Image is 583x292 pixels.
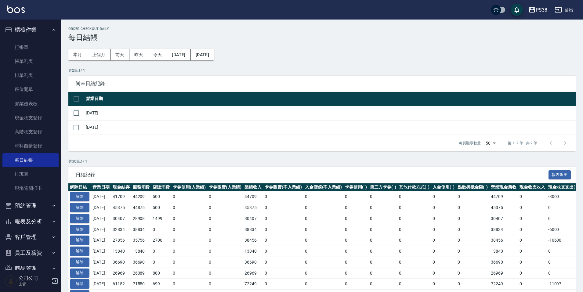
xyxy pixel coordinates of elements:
[456,279,490,290] td: 0
[2,167,59,181] a: 排班表
[207,183,243,191] th: 卡券販賣(入業績)
[489,235,518,246] td: 38456
[536,6,547,14] div: PS38
[91,191,111,202] td: [DATE]
[431,246,456,257] td: 0
[111,246,131,257] td: 13840
[19,275,50,281] h5: 公司公司
[84,92,576,106] th: 營業日期
[518,279,547,290] td: 0
[368,183,398,191] th: 第三方卡券(-)
[207,279,243,290] td: 0
[84,120,576,135] td: [DATE]
[151,257,171,268] td: 0
[151,268,171,279] td: 880
[131,257,151,268] td: 36690
[431,224,456,235] td: 0
[151,235,171,246] td: 2700
[2,68,59,82] a: 掛單列表
[2,82,59,96] a: 座位開單
[2,22,59,38] button: 櫃檯作業
[397,279,431,290] td: 0
[2,40,59,54] a: 打帳單
[547,191,580,202] td: -3000
[171,235,207,246] td: 0
[171,183,207,191] th: 卡券使用(入業績)
[456,202,490,213] td: 0
[547,279,580,290] td: -11097
[111,213,131,224] td: 30407
[489,279,518,290] td: 72249
[91,268,111,279] td: [DATE]
[263,246,303,257] td: 0
[171,279,207,290] td: 0
[263,257,303,268] td: 0
[131,202,151,213] td: 44875
[207,257,243,268] td: 0
[111,183,131,191] th: 現金結存
[456,246,490,257] td: 0
[547,235,580,246] td: -10600
[431,213,456,224] td: 0
[151,213,171,224] td: 1499
[489,183,518,191] th: 營業現金應收
[111,235,131,246] td: 27856
[456,183,490,191] th: 點數折抵金額(-)
[2,181,59,195] a: 現場電腦打卡
[397,235,431,246] td: 0
[207,202,243,213] td: 0
[489,257,518,268] td: 36690
[2,54,59,68] a: 帳單列表
[70,192,89,201] button: 解除
[397,202,431,213] td: 0
[111,279,131,290] td: 61152
[91,235,111,246] td: [DATE]
[547,268,580,279] td: 0
[243,257,263,268] td: 36690
[547,213,580,224] td: 0
[547,202,580,213] td: 0
[263,202,303,213] td: 0
[368,246,398,257] td: 0
[207,191,243,202] td: 0
[303,191,344,202] td: 0
[111,191,131,202] td: 41709
[131,213,151,224] td: 28908
[456,257,490,268] td: 0
[70,279,89,289] button: 解除
[263,213,303,224] td: 0
[110,49,129,60] button: 前天
[547,246,580,257] td: 0
[431,183,456,191] th: 入金使用(-)
[111,202,131,213] td: 45375
[397,183,431,191] th: 其他付款方式(-)
[131,183,151,191] th: 服務消費
[343,183,368,191] th: 卡券使用(-)
[343,246,368,257] td: 0
[131,235,151,246] td: 35756
[91,213,111,224] td: [DATE]
[489,246,518,257] td: 13840
[243,191,263,202] td: 44709
[547,257,580,268] td: 0
[518,224,547,235] td: 0
[151,183,171,191] th: 店販消費
[19,281,50,287] p: 主管
[207,268,243,279] td: 0
[368,257,398,268] td: 0
[243,246,263,257] td: 13840
[489,213,518,224] td: 30407
[368,268,398,279] td: 0
[303,202,344,213] td: 0
[456,191,490,202] td: 0
[171,224,207,235] td: 0
[207,246,243,257] td: 0
[263,279,303,290] td: 0
[151,246,171,257] td: 0
[91,202,111,213] td: [DATE]
[68,49,87,60] button: 本月
[111,268,131,279] td: 26969
[70,247,89,256] button: 解除
[171,202,207,213] td: 0
[91,257,111,268] td: [DATE]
